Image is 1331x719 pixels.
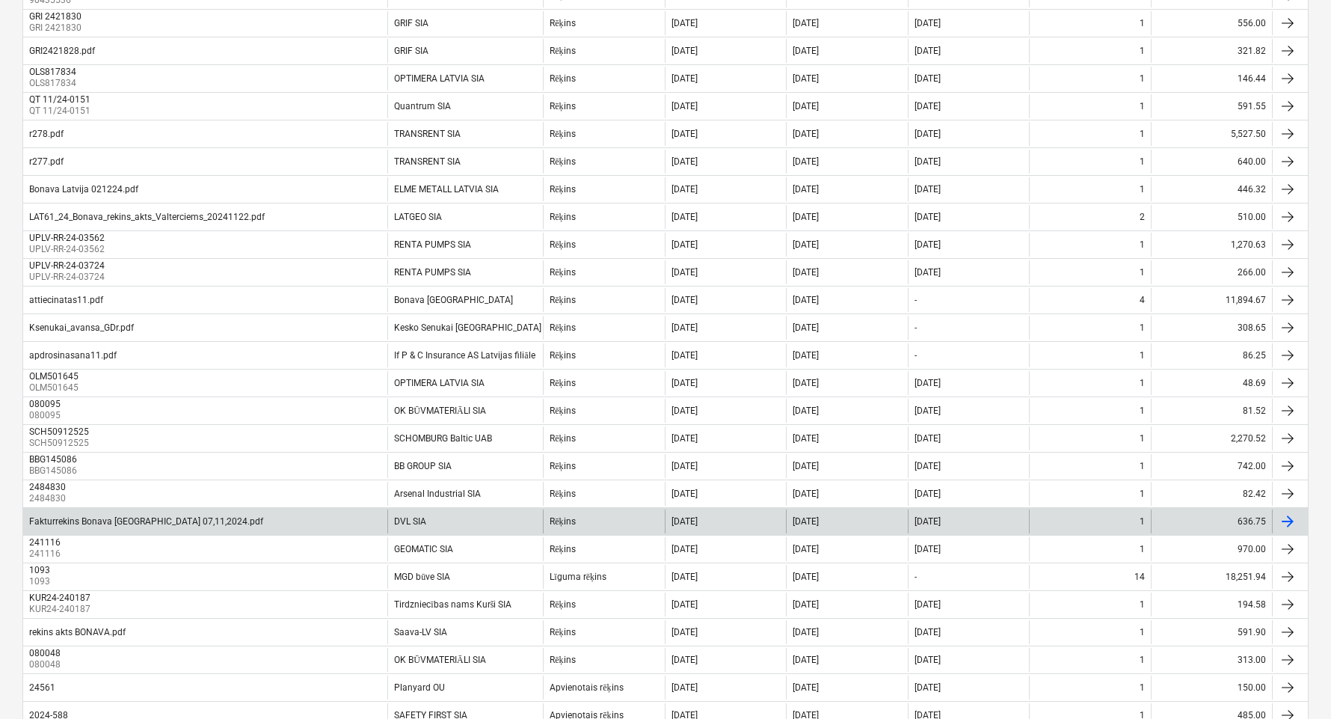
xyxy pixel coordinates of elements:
[394,129,461,139] div: TRANSRENT SIA
[394,544,453,554] div: GEOMATIC SIA
[394,406,485,417] div: OK BŪVMATERIĀLI SIA
[671,461,698,471] div: [DATE]
[394,322,555,333] div: Kesko Senukai [GEOGRAPHIC_DATA] AS
[671,18,698,28] div: [DATE]
[1140,267,1145,278] div: 1
[793,378,819,388] div: [DATE]
[550,627,575,638] div: Rēķins
[1140,73,1145,84] div: 1
[394,378,485,388] div: OPTIMERA LATVIA SIA
[793,18,819,28] div: [DATE]
[915,46,941,56] div: [DATE]
[29,156,64,167] div: r277.pdf
[793,184,819,195] div: [DATE]
[29,648,61,658] div: 080048
[671,129,698,139] div: [DATE]
[1151,94,1272,118] div: 591.55
[1140,655,1145,665] div: 1
[550,461,575,472] div: Rēķins
[671,655,698,665] div: [DATE]
[29,212,265,222] div: LAT61_24_Bonava_rekins_akts_Valterciems_20241122.pdf
[915,461,941,471] div: [DATE]
[1140,156,1145,167] div: 1
[550,655,575,666] div: Rēķins
[550,350,575,361] div: Rēķins
[1140,599,1145,610] div: 1
[29,105,93,117] p: QT 11/24-0151
[1151,620,1272,644] div: 591.90
[671,322,698,333] div: [DATE]
[793,627,819,637] div: [DATE]
[394,212,442,222] div: LATGEO SIA
[394,73,485,84] div: OPTIMERA LATVIA SIA
[1140,18,1145,28] div: 1
[915,516,941,527] div: [DATE]
[29,593,90,603] div: KUR24-240187
[793,682,819,693] div: [DATE]
[1151,233,1272,257] div: 1,270.63
[550,18,575,29] div: Rēķins
[1151,260,1272,284] div: 266.00
[29,516,263,527] div: Fakturrekins Bonava [GEOGRAPHIC_DATA] 07,11,2024.pdf
[550,378,575,389] div: Rēķins
[915,73,941,84] div: [DATE]
[394,239,471,250] div: RENTA PUMPS SIA
[915,101,941,111] div: [DATE]
[1140,46,1145,56] div: 1
[1140,489,1145,499] div: 1
[550,73,575,85] div: Rēķins
[1151,454,1272,478] div: 742.00
[394,184,499,195] div: ELME METALL LATVIA SIA
[550,46,575,57] div: Rēķins
[394,489,481,499] div: Arsenal Industrial SIA
[793,129,819,139] div: [DATE]
[793,212,819,222] div: [DATE]
[793,46,819,56] div: [DATE]
[550,433,575,444] div: Rēķins
[29,454,77,465] div: BBG145086
[29,465,80,477] p: BBG145086
[671,378,698,388] div: [DATE]
[1256,647,1331,719] iframe: Chat Widget
[793,267,819,278] div: [DATE]
[29,243,108,256] p: UPLV-RR-24-03562
[1151,593,1272,616] div: 194.58
[550,239,575,251] div: Rēķins
[394,433,492,444] div: SCHOMBURG Baltic UAB
[1140,129,1145,139] div: 1
[394,295,513,305] div: Bonava [GEOGRAPHIC_DATA]
[671,295,698,305] div: [DATE]
[1151,426,1272,450] div: 2,270.52
[793,572,819,582] div: [DATE]
[1140,350,1145,361] div: 1
[29,233,105,243] div: UPLV-RR-24-03562
[1140,627,1145,637] div: 1
[1140,516,1145,527] div: 1
[1151,399,1272,423] div: 81.52
[915,627,941,637] div: [DATE]
[29,371,79,382] div: OLM501645
[550,101,575,112] div: Rēķins
[915,156,941,167] div: [DATE]
[1151,11,1272,35] div: 556.00
[793,489,819,499] div: [DATE]
[1140,239,1145,250] div: 1
[915,350,917,361] div: -
[550,489,575,500] div: Rēķins
[1134,572,1145,582] div: 14
[793,516,819,527] div: [DATE]
[29,537,61,548] div: 241116
[29,482,66,492] div: 2484830
[915,406,941,416] div: [DATE]
[915,129,941,139] div: [DATE]
[915,322,917,333] div: -
[671,627,698,637] div: [DATE]
[1151,676,1272,700] div: 150.00
[550,322,575,334] div: Rēķins
[394,267,471,278] div: RENTA PUMPS SIA
[29,129,64,139] div: r278.pdf
[550,599,575,611] div: Rēķins
[394,572,450,583] div: MGD būve SIA
[671,433,698,444] div: [DATE]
